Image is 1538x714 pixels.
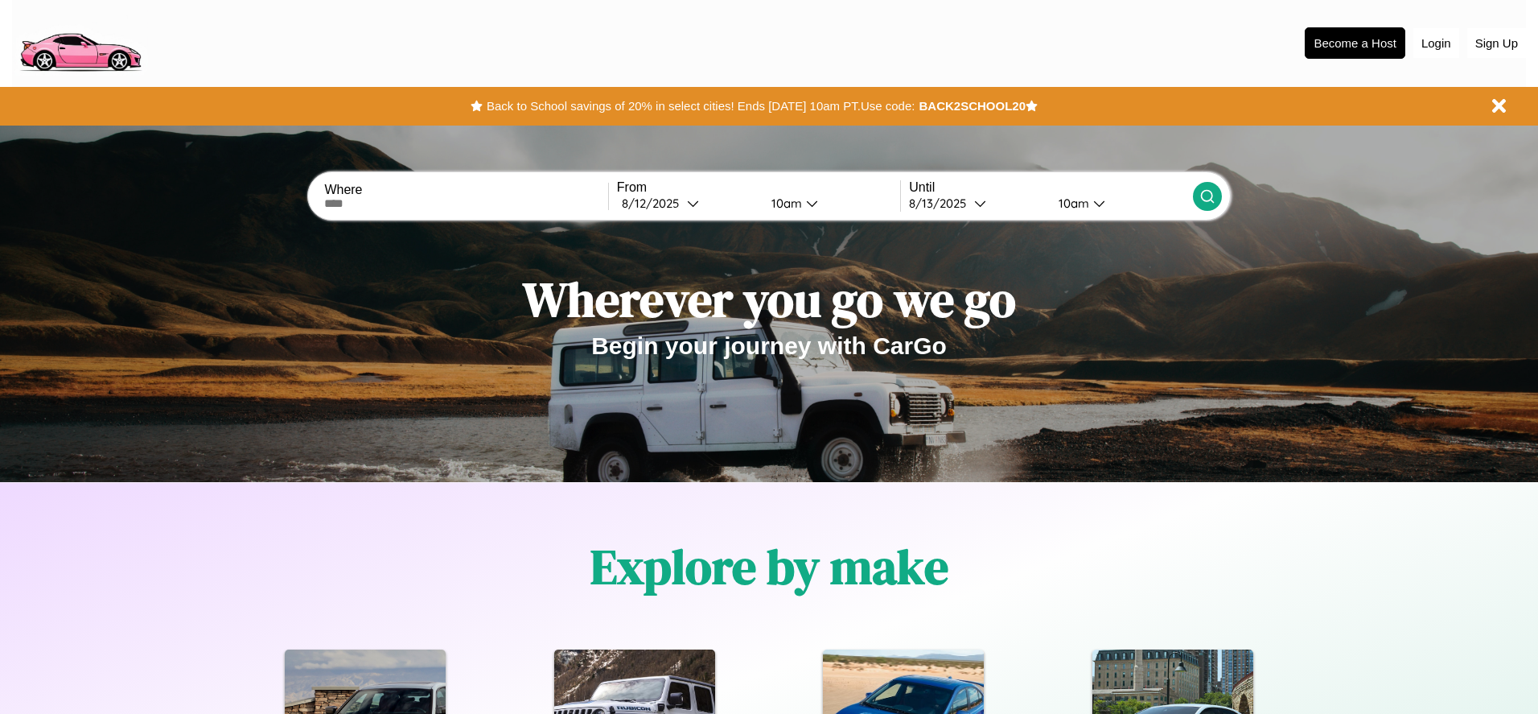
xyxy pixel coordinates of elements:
div: 8 / 12 / 2025 [622,196,687,211]
button: Become a Host [1305,27,1405,59]
img: logo [12,8,148,76]
button: 10am [759,195,900,212]
button: Sign Up [1467,28,1526,58]
div: 10am [763,196,806,211]
button: Back to School savings of 20% in select cities! Ends [DATE] 10am PT.Use code: [483,95,919,118]
h1: Explore by make [590,534,948,600]
div: 10am [1051,196,1093,211]
label: From [617,180,900,195]
button: 8/12/2025 [617,195,759,212]
label: Where [324,183,607,197]
div: 8 / 13 / 2025 [909,196,974,211]
button: 10am [1046,195,1192,212]
b: BACK2SCHOOL20 [919,99,1026,113]
label: Until [909,180,1192,195]
button: Login [1413,28,1459,58]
